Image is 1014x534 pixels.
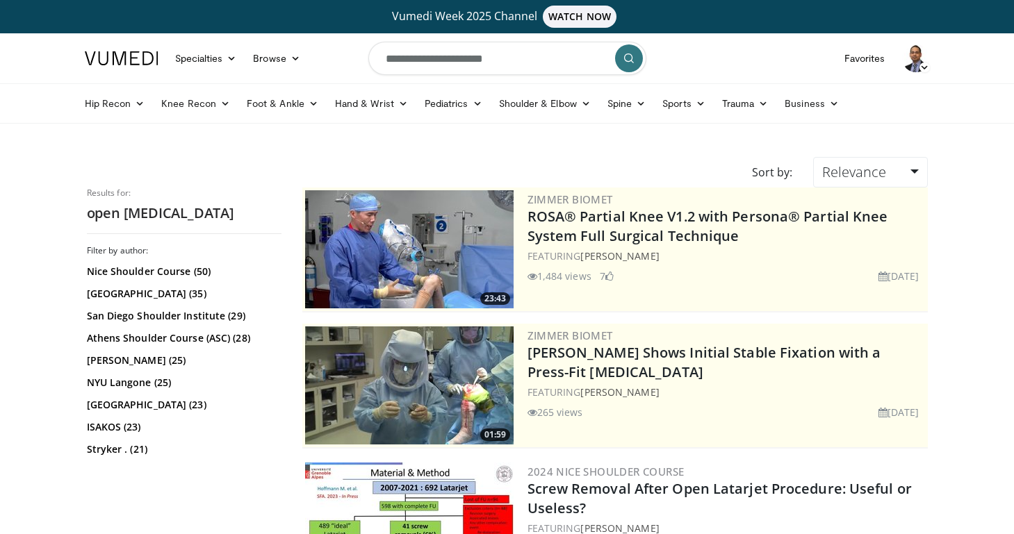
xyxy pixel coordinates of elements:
a: Pediatrics [416,90,491,117]
a: [PERSON_NAME] [580,385,659,399]
span: WATCH NOW [543,6,616,28]
span: 01:59 [480,428,510,441]
a: [GEOGRAPHIC_DATA] (35) [87,287,278,301]
a: [PERSON_NAME] (25) [87,353,278,367]
img: VuMedi Logo [85,51,158,65]
div: FEATURING [528,385,925,399]
li: 7 [600,269,614,283]
a: Specialties [167,44,245,72]
a: ROSA® Partial Knee V1.2 with Persona® Partial Knee System Full Surgical Technique [528,207,888,245]
input: Search topics, interventions [368,42,646,75]
a: 23:43 [305,190,514,308]
a: Hand & Wrist [327,90,416,117]
span: 23:43 [480,292,510,305]
a: ISAKOS (23) [87,420,278,434]
a: San Diego Shoulder Institute (29) [87,309,278,323]
li: 1,484 views [528,269,591,283]
h2: open [MEDICAL_DATA] [87,204,281,222]
li: [DATE] [878,405,919,419]
a: [PERSON_NAME] [580,249,659,262]
a: Spine [599,90,654,117]
img: 6bc46ad6-b634-4876-a934-24d4e08d5fac.300x170_q85_crop-smart_upscale.jpg [305,326,514,444]
div: FEATURING [528,249,925,263]
a: Business [776,90,847,117]
a: Relevance [813,157,927,187]
span: Relevance [822,162,886,181]
a: Zimmer Biomet [528,192,613,206]
a: [GEOGRAPHIC_DATA] (23) [87,398,278,412]
a: Browse [245,44,309,72]
li: 265 views [528,405,583,419]
a: Favorites [836,44,894,72]
a: Vumedi Week 2025 ChannelWATCH NOW [87,6,928,28]
a: Screw Removal After Open Latarjet Procedure: Useful or Useless? [528,479,912,517]
p: Results for: [87,187,281,199]
h3: Filter by author: [87,245,281,256]
a: Shoulder & Elbow [491,90,599,117]
img: 99b1778f-d2b2-419a-8659-7269f4b428ba.300x170_q85_crop-smart_upscale.jpg [305,190,514,308]
li: [DATE] [878,269,919,283]
a: Knee Recon [153,90,238,117]
a: Stryker . (21) [87,442,278,456]
a: Athens Shoulder Course (ASC) (28) [87,331,278,345]
a: Trauma [714,90,777,117]
a: Nice Shoulder Course (50) [87,265,278,278]
a: 2024 Nice Shoulder Course [528,465,685,478]
a: [PERSON_NAME] Shows Initial Stable Fixation with a Press-Fit [MEDICAL_DATA] [528,343,881,381]
a: Zimmer Biomet [528,328,613,342]
a: Hip Recon [76,90,154,117]
img: Avatar [902,44,930,72]
div: Sort by: [742,157,803,187]
a: Foot & Ankle [238,90,327,117]
a: NYU Langone (25) [87,376,278,390]
a: Sports [654,90,714,117]
a: 01:59 [305,326,514,444]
